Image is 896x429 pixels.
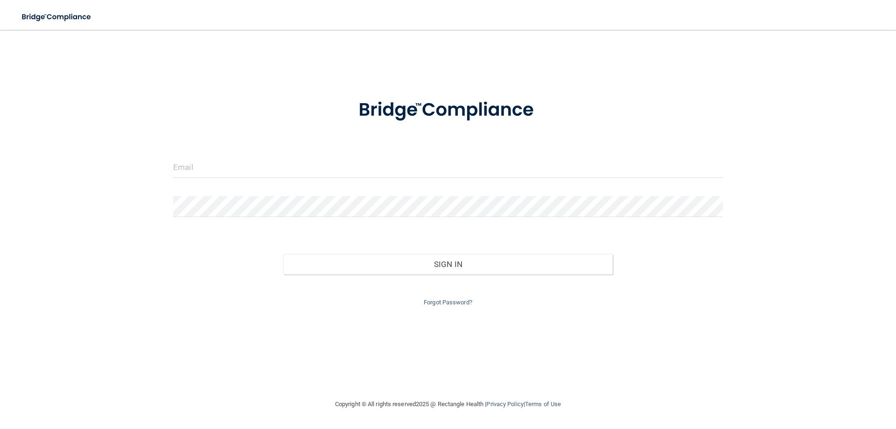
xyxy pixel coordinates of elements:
[173,157,723,178] input: Email
[278,389,618,419] div: Copyright © All rights reserved 2025 @ Rectangle Health | |
[486,401,523,408] a: Privacy Policy
[525,401,561,408] a: Terms of Use
[14,7,100,27] img: bridge_compliance_login_screen.278c3ca4.svg
[283,254,613,274] button: Sign In
[424,299,472,306] a: Forgot Password?
[339,86,557,134] img: bridge_compliance_login_screen.278c3ca4.svg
